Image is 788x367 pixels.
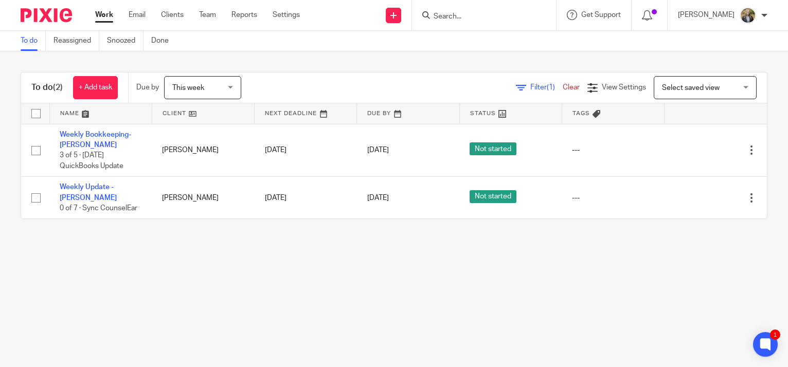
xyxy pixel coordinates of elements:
input: Search [433,12,525,22]
a: Clients [161,10,184,20]
span: 0 of 7 · Sync CounselEar [60,205,137,212]
a: Email [129,10,146,20]
a: Settings [273,10,300,20]
span: Tags [572,111,590,116]
a: Done [151,31,176,51]
span: [DATE] [367,194,389,201]
td: [DATE] [255,124,357,177]
span: Not started [470,190,516,203]
img: image.jpg [740,7,756,24]
div: --- [572,193,654,203]
a: + Add task [73,76,118,99]
span: [DATE] [367,146,389,154]
span: View Settings [602,84,646,91]
p: Due by [136,82,159,93]
span: Select saved view [662,84,720,91]
td: [DATE] [255,177,357,219]
span: This week [172,84,204,91]
span: Filter [530,84,563,91]
td: [PERSON_NAME] [152,124,254,177]
a: Reassigned [53,31,99,51]
div: --- [572,145,654,155]
p: [PERSON_NAME] [678,10,735,20]
a: Clear [563,84,580,91]
span: 3 of 5 · [DATE] QuickBooks Update [60,152,123,170]
span: (2) [53,83,63,91]
span: Get Support [581,11,621,19]
h1: To do [31,82,63,93]
span: Not started [470,142,516,155]
a: Reports [231,10,257,20]
a: To do [21,31,46,51]
span: (1) [547,84,555,91]
td: [PERSON_NAME] [152,177,254,219]
a: Weekly Bookkeeping- [PERSON_NAME] [60,131,131,149]
div: 1 [770,329,780,340]
a: Team [199,10,216,20]
a: Weekly Update - [PERSON_NAME] [60,183,117,201]
a: Work [95,10,113,20]
a: Snoozed [107,31,144,51]
img: Pixie [21,8,72,22]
